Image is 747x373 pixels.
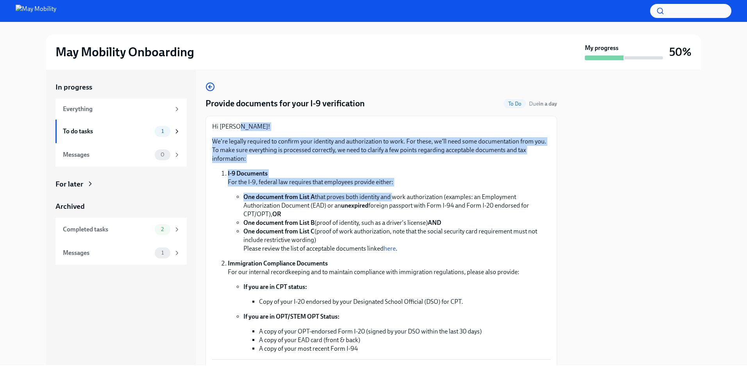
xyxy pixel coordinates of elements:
strong: AND [428,219,441,226]
strong: One document from List C [243,228,315,235]
a: Completed tasks2 [55,218,187,241]
a: Messages0 [55,143,187,167]
a: In progress [55,82,187,92]
a: To do tasks1 [55,120,187,143]
a: Archived [55,201,187,212]
a: here [384,245,396,252]
strong: If you are in OPT/STEM OPT Status: [243,313,340,320]
li: A copy of your OPT-endorsed Form I-20 (signed by your DSO within the last 30 days) [259,327,550,336]
p: For our internal recordkeeping and to maintain compliance with immigration regulations, please al... [228,259,550,276]
li: Copy of your I-20 endorsed by your Designated School Official (DSO) for CPT. [259,298,550,306]
strong: Immigration Compliance Documents [228,260,328,267]
p: We're legally required to confirm your identity and authorization to work. For these, we'll need ... [212,137,550,163]
span: To Do [504,101,526,107]
li: A copy of your EAD card (front & back) [259,336,550,344]
strong: I-9 Documents [228,170,268,177]
h4: Provide documents for your I-9 verification [206,98,365,109]
div: For later [55,179,83,189]
div: Everything [63,105,170,113]
span: September 11th, 2025 08:00 [529,100,557,108]
p: For the I-9, federal law requires that employees provide either: [228,169,550,186]
p: Hi [PERSON_NAME]! [212,122,550,131]
li: (proof of work authorization, note that the social security card requirement must not include res... [243,227,550,253]
div: Messages [63,151,152,159]
a: Everything [55,99,187,120]
li: that proves both identity and work authorization (examples: an Employment Authorization Document ... [243,193,550,219]
span: 0 [156,152,169,158]
span: 2 [156,226,168,232]
a: Messages1 [55,241,187,265]
div: Messages [63,249,152,257]
span: Due [529,100,557,107]
strong: One document from List A [243,193,315,201]
a: For later [55,179,187,189]
div: Completed tasks [63,225,152,234]
span: 1 [157,250,168,256]
strong: One document from List B [243,219,315,226]
img: May Mobility [16,5,56,17]
strong: OR [272,210,281,218]
div: To do tasks [63,127,152,136]
li: A copy of your most recent Form I-94 [259,344,550,353]
li: (proof of identity, such as a driver's license) [243,219,550,227]
h2: May Mobility Onboarding [55,44,194,60]
strong: If you are in CPT status: [243,283,307,291]
h3: 50% [669,45,692,59]
strong: in a day [539,100,557,107]
span: 1 [157,128,168,134]
strong: unexpired [341,202,368,209]
strong: My progress [585,44,618,52]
